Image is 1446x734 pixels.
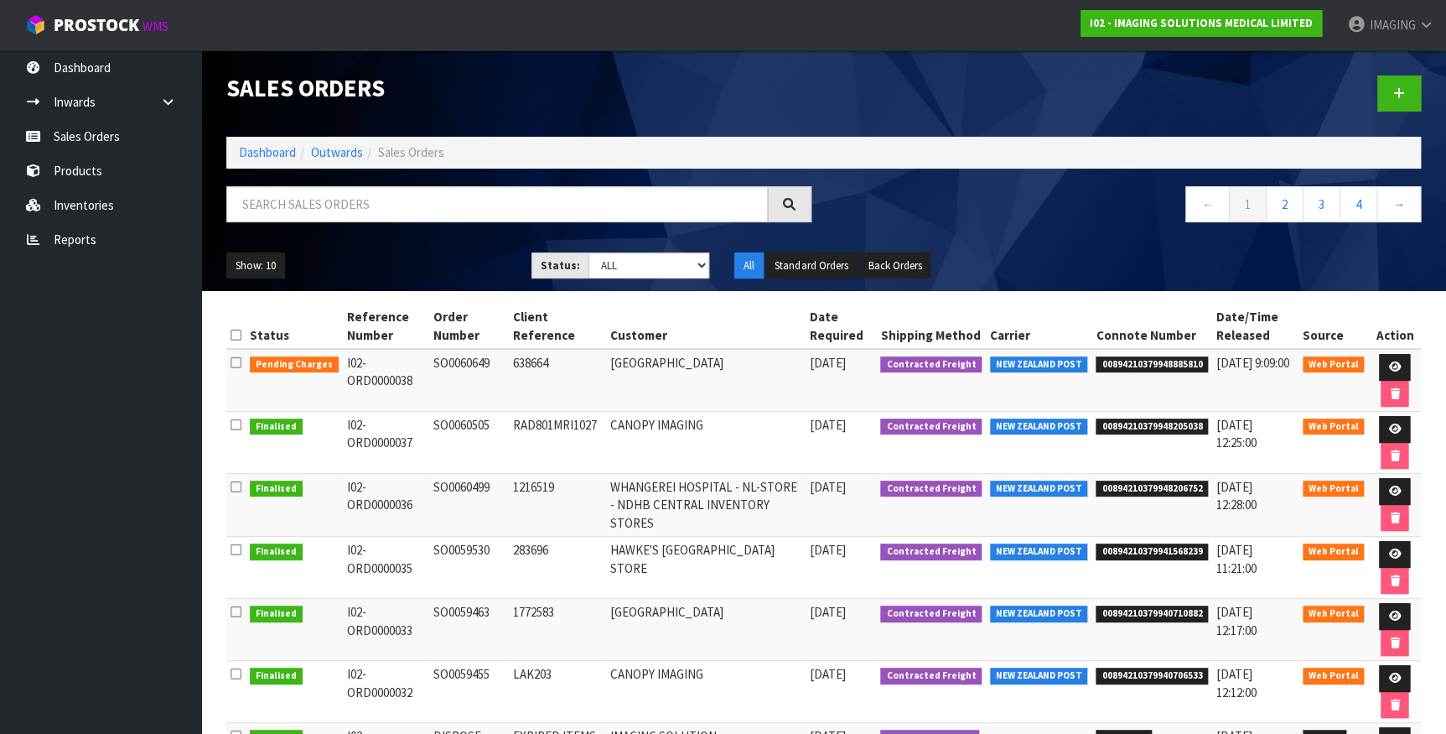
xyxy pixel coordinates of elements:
[1303,357,1365,373] span: Web Portal
[1303,186,1340,222] a: 3
[239,144,296,160] a: Dashboard
[343,599,429,661] td: I02-ORD0000033
[1303,668,1365,685] span: Web Portal
[343,661,429,723] td: I02-ORD0000032
[880,668,982,685] span: Contracted Freight
[810,542,846,558] span: [DATE]
[429,349,510,412] td: SO0060649
[1090,16,1313,30] strong: I02 - IMAGING SOLUTIONS MEDICAL LIMITED
[1216,355,1289,371] span: [DATE] 9:09:00
[810,417,846,433] span: [DATE]
[734,252,764,279] button: All
[54,14,139,36] span: ProStock
[810,666,846,682] span: [DATE]
[1212,304,1298,349] th: Date/Time Released
[990,481,1088,497] span: NEW ZEALAND POST
[250,606,303,622] span: Finalised
[1216,542,1257,575] span: [DATE] 11:21:00
[226,186,768,222] input: Search sales orders
[429,661,510,723] td: SO0059455
[541,258,580,273] strong: Status:
[1096,481,1208,497] span: 00894210379948206752
[343,349,429,412] td: I02-ORD0000038
[1229,186,1267,222] a: 1
[986,304,1092,349] th: Carrier
[1096,544,1208,560] span: 00894210379941568239
[606,412,806,474] td: CANOPY IMAGING
[509,661,605,723] td: LAK203
[1303,544,1365,560] span: Web Portal
[246,304,343,349] th: Status
[1216,479,1257,513] span: [DATE] 12:28:00
[429,304,510,349] th: Order Number
[1266,186,1303,222] a: 2
[1303,606,1365,622] span: Web Portal
[1096,668,1208,685] span: 00894210379940706533
[858,252,930,279] button: Back Orders
[990,357,1088,373] span: NEW ZEALAND POST
[509,349,605,412] td: 638664
[509,304,605,349] th: Client Reference
[343,412,429,474] td: I02-ORD0000037
[509,412,605,474] td: RAD801MRI1027
[429,537,510,599] td: SO0059530
[429,412,510,474] td: SO0060505
[311,144,363,160] a: Outwards
[429,599,510,661] td: SO0059463
[343,474,429,537] td: I02-ORD0000036
[990,544,1088,560] span: NEW ZEALAND POST
[810,355,846,371] span: [DATE]
[880,481,982,497] span: Contracted Freight
[606,537,806,599] td: HAWKE'S [GEOGRAPHIC_DATA] STORE
[1096,606,1208,622] span: 00894210379940710882
[1298,304,1369,349] th: Source
[810,479,846,495] span: [DATE]
[1216,417,1257,450] span: [DATE] 12:25:00
[429,474,510,537] td: SO0060499
[606,661,806,723] td: CANOPY IMAGING
[765,252,857,279] button: Standard Orders
[509,537,605,599] td: 283696
[837,186,1422,227] nav: Page navigation
[990,606,1088,622] span: NEW ZEALAND POST
[1185,186,1230,222] a: ←
[378,144,444,160] span: Sales Orders
[226,75,811,102] h1: Sales Orders
[606,349,806,412] td: [GEOGRAPHIC_DATA]
[343,537,429,599] td: I02-ORD0000035
[25,14,46,35] img: cube-alt.png
[990,668,1088,685] span: NEW ZEALAND POST
[343,304,429,349] th: Reference Number
[1216,604,1257,638] span: [DATE] 12:17:00
[1376,186,1421,222] a: →
[810,604,846,620] span: [DATE]
[250,357,339,373] span: Pending Charges
[509,599,605,661] td: 1772583
[806,304,876,349] th: Date Required
[880,419,982,435] span: Contracted Freight
[250,544,303,560] span: Finalised
[226,252,285,279] button: Show: 10
[1340,186,1377,222] a: 4
[250,481,303,497] span: Finalised
[1368,304,1421,349] th: Action
[606,304,806,349] th: Customer
[509,474,605,537] td: 1216519
[250,419,303,435] span: Finalised
[1096,357,1208,373] span: 00894210379948885810
[1216,666,1257,700] span: [DATE] 12:12:00
[1096,419,1208,435] span: 00894210379948205038
[880,606,982,622] span: Contracted Freight
[880,357,982,373] span: Contracted Freight
[990,419,1088,435] span: NEW ZEALAND POST
[606,474,806,537] td: WHANGEREI HOSPITAL - NL-STORE - NDHB CENTRAL INVENTORY STORES
[143,18,168,34] small: WMS
[1303,481,1365,497] span: Web Portal
[1091,304,1212,349] th: Connote Number
[880,544,982,560] span: Contracted Freight
[250,668,303,685] span: Finalised
[606,599,806,661] td: [GEOGRAPHIC_DATA]
[1303,419,1365,435] span: Web Portal
[876,304,986,349] th: Shipping Method
[1369,17,1415,33] span: IMAGING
